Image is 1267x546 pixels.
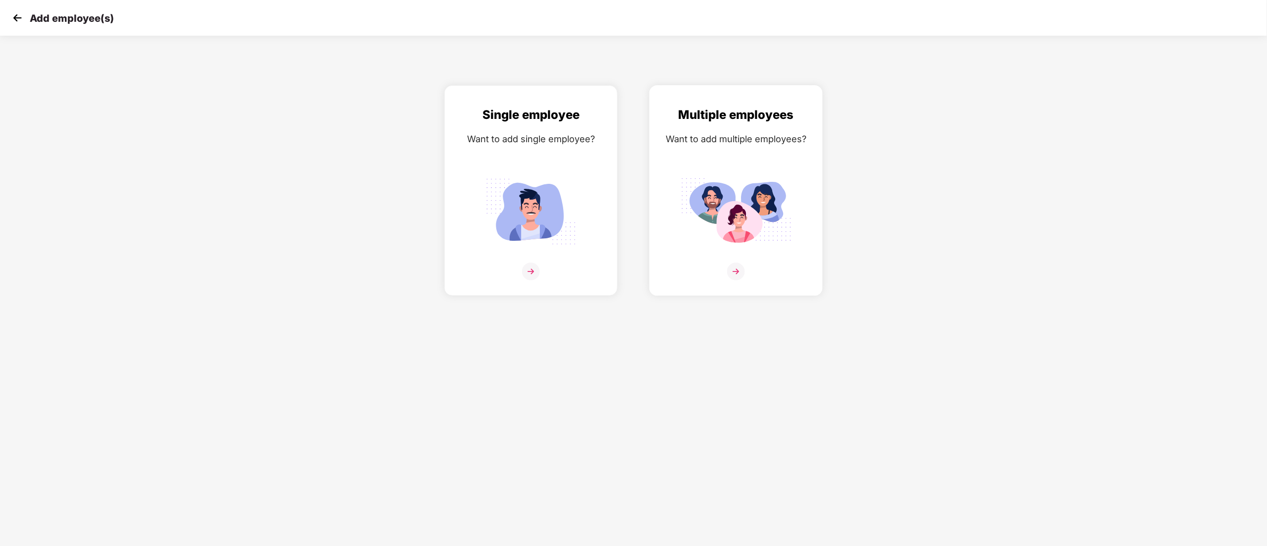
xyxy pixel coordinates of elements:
img: svg+xml;base64,PHN2ZyB4bWxucz0iaHR0cDovL3d3dy53My5vcmcvMjAwMC9zdmciIHdpZHRoPSIzNiIgaGVpZ2h0PSIzNi... [522,263,540,280]
img: svg+xml;base64,PHN2ZyB4bWxucz0iaHR0cDovL3d3dy53My5vcmcvMjAwMC9zdmciIGlkPSJNdWx0aXBsZV9lbXBsb3llZS... [681,173,792,250]
div: Single employee [455,106,607,124]
div: Multiple employees [660,106,812,124]
img: svg+xml;base64,PHN2ZyB4bWxucz0iaHR0cDovL3d3dy53My5vcmcvMjAwMC9zdmciIHdpZHRoPSIzNiIgaGVpZ2h0PSIzNi... [727,263,745,280]
div: Want to add multiple employees? [660,132,812,146]
img: svg+xml;base64,PHN2ZyB4bWxucz0iaHR0cDovL3d3dy53My5vcmcvMjAwMC9zdmciIGlkPSJTaW5nbGVfZW1wbG95ZWUiIH... [475,173,586,250]
div: Want to add single employee? [455,132,607,146]
img: svg+xml;base64,PHN2ZyB4bWxucz0iaHR0cDovL3d3dy53My5vcmcvMjAwMC9zdmciIHdpZHRoPSIzMCIgaGVpZ2h0PSIzMC... [10,10,25,25]
p: Add employee(s) [30,12,114,24]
